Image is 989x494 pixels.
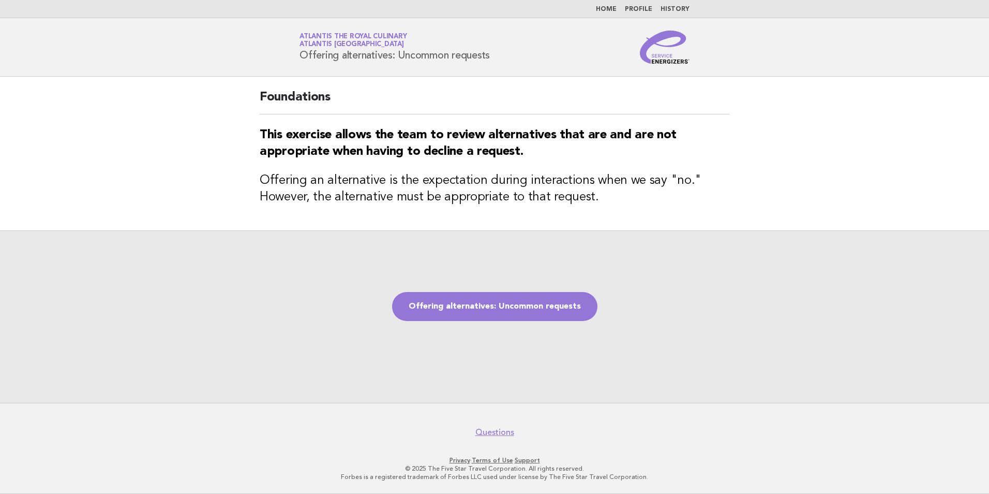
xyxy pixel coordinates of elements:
[260,172,729,206] h3: Offering an alternative is the expectation during interactions when we say "no." However, the alt...
[299,33,407,48] a: Atlantis the Royal CulinaryAtlantis [GEOGRAPHIC_DATA]
[178,473,811,481] p: Forbes is a registered trademark of Forbes LLC used under license by The Five Star Travel Corpora...
[178,456,811,464] p: · ·
[661,6,690,12] a: History
[640,31,690,64] img: Service Energizers
[475,427,514,438] a: Questions
[472,457,513,464] a: Terms of Use
[596,6,617,12] a: Home
[260,129,677,158] strong: This exercise allows the team to review alternatives that are and are not appropriate when having...
[178,464,811,473] p: © 2025 The Five Star Travel Corporation. All rights reserved.
[515,457,540,464] a: Support
[299,41,404,48] span: Atlantis [GEOGRAPHIC_DATA]
[625,6,652,12] a: Profile
[449,457,470,464] a: Privacy
[299,34,490,61] h1: Offering alternatives: Uncommon requests
[392,292,597,321] a: Offering alternatives: Uncommon requests
[260,89,729,114] h2: Foundations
